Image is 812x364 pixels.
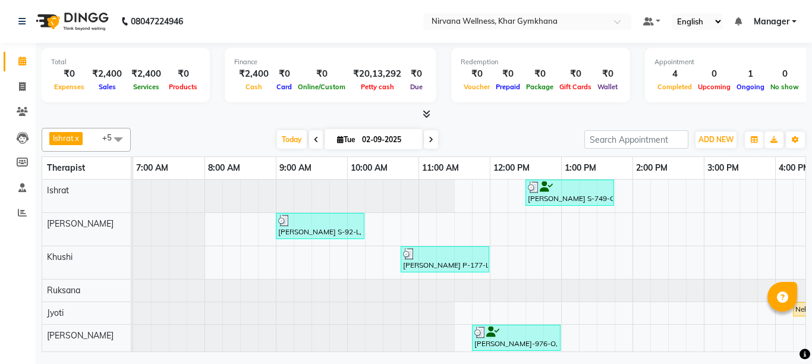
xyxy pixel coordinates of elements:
[754,15,789,28] span: Manager
[51,67,87,81] div: ₹0
[654,57,802,67] div: Appointment
[74,133,79,143] a: x
[461,83,493,91] span: Voucher
[277,215,363,237] div: [PERSON_NAME] S-92-L, TK01, 09:00 AM-10:15 AM, Swedish / Aroma / Deep tissue- 60 min
[295,83,348,91] span: Online/Custom
[166,67,200,81] div: ₹0
[402,248,488,271] div: [PERSON_NAME] P-177-L, TK02, 10:45 AM-12:00 PM, Swedish / Aroma / Deep tissue- 60 min
[490,159,533,177] a: 12:00 PM
[527,181,613,204] div: [PERSON_NAME] S-749-O, TK04, 12:30 PM-01:45 PM, Swedish / Aroma / Deep tissue- 60 min
[96,83,119,91] span: Sales
[461,67,493,81] div: ₹0
[734,67,767,81] div: 1
[102,133,121,142] span: +5
[584,130,688,149] input: Search Appointment
[30,5,112,38] img: logo
[654,67,695,81] div: 4
[734,83,767,91] span: Ongoing
[704,159,742,177] a: 3:00 PM
[47,285,80,296] span: Ruksana
[243,83,265,91] span: Cash
[594,83,621,91] span: Wallet
[556,83,594,91] span: Gift Cards
[334,135,358,144] span: Tue
[767,83,802,91] span: No show
[276,159,314,177] a: 9:00 AM
[277,130,307,149] span: Today
[407,83,426,91] span: Due
[348,67,406,81] div: ₹20,13,292
[234,57,427,67] div: Finance
[358,83,397,91] span: Petty cash
[47,218,114,229] span: [PERSON_NAME]
[556,67,594,81] div: ₹0
[562,159,599,177] a: 1:00 PM
[493,67,523,81] div: ₹0
[654,83,695,91] span: Completed
[51,83,87,91] span: Expenses
[131,5,183,38] b: 08047224946
[47,162,85,173] span: Therapist
[473,327,559,349] div: [PERSON_NAME]-976-O, TK03, 11:45 AM-01:00 PM, Swedish / Aroma / Deep tissue- 60 min
[51,57,200,67] div: Total
[695,83,734,91] span: Upcoming
[166,83,200,91] span: Products
[633,159,671,177] a: 2:00 PM
[47,252,73,262] span: Khushi
[695,67,734,81] div: 0
[205,159,243,177] a: 8:00 AM
[133,159,171,177] a: 7:00 AM
[234,67,273,81] div: ₹2,400
[127,67,166,81] div: ₹2,400
[698,135,734,144] span: ADD NEW
[348,159,391,177] a: 10:00 AM
[358,131,418,149] input: 2025-09-02
[295,67,348,81] div: ₹0
[695,131,737,148] button: ADD NEW
[523,83,556,91] span: Package
[523,67,556,81] div: ₹0
[493,83,523,91] span: Prepaid
[130,83,162,91] span: Services
[762,316,800,352] iframe: chat widget
[767,67,802,81] div: 0
[406,67,427,81] div: ₹0
[461,57,621,67] div: Redemption
[47,185,69,196] span: Ishrat
[47,307,64,318] span: Jyoti
[273,67,295,81] div: ₹0
[53,133,74,143] span: Ishrat
[47,330,114,341] span: [PERSON_NAME]
[273,83,295,91] span: Card
[419,159,462,177] a: 11:00 AM
[594,67,621,81] div: ₹0
[87,67,127,81] div: ₹2,400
